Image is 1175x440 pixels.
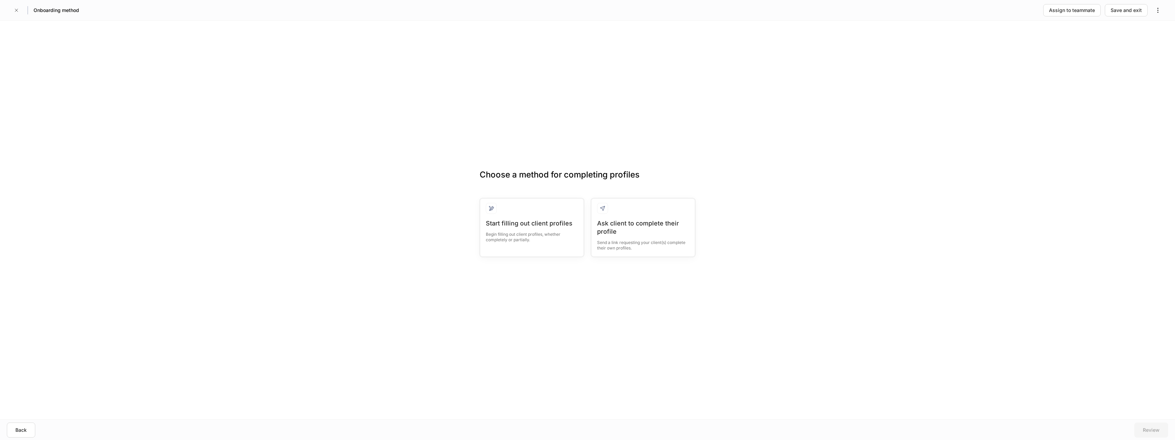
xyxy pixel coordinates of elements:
[1134,423,1168,438] button: Review
[7,423,35,438] button: Back
[1049,7,1095,14] div: Assign to teammate
[34,7,79,14] h5: Onboarding method
[597,236,689,251] div: Send a link requesting your client(s) complete their own profiles.
[480,169,695,191] h3: Choose a method for completing profiles
[1111,7,1142,14] div: Save and exit
[15,427,27,433] div: Back
[1143,427,1160,433] div: Review
[1043,4,1101,16] button: Assign to teammate
[597,219,689,236] div: Ask client to complete their profile
[486,228,578,243] div: Begin filling out client profiles, whether completely or partially.
[486,219,578,228] div: Start filling out client profiles
[1105,4,1148,16] button: Save and exit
